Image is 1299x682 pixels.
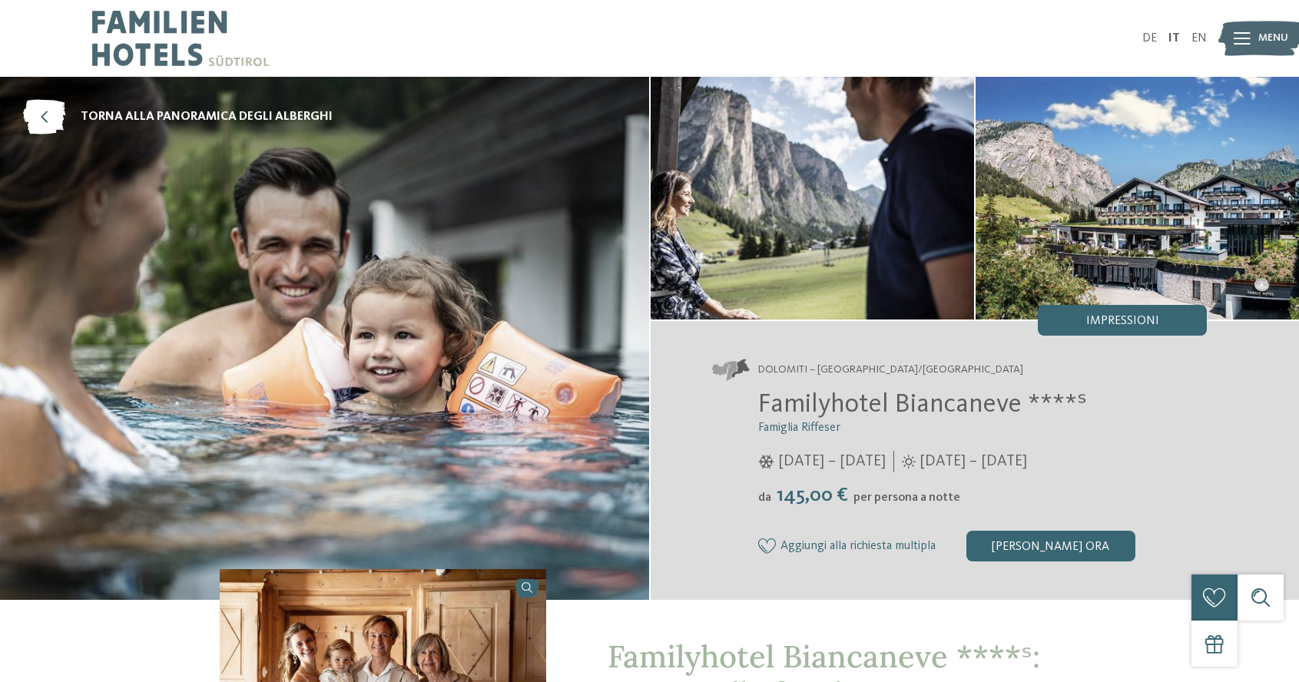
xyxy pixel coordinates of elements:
span: Impressioni [1086,315,1159,327]
span: [DATE] – [DATE] [920,451,1027,472]
span: Familyhotel Biancaneve ****ˢ [758,391,1087,418]
span: [DATE] – [DATE] [778,451,886,472]
span: torna alla panoramica degli alberghi [81,108,333,125]
span: Menu [1258,31,1288,46]
span: per persona a notte [853,492,960,504]
img: Il nostro family hotel a Selva: una vacanza da favola [651,77,974,319]
span: Aggiungi alla richiesta multipla [780,540,936,554]
span: da [758,492,771,504]
img: Il nostro family hotel a Selva: una vacanza da favola [976,77,1299,319]
a: EN [1191,32,1207,45]
i: Orari d'apertura estate [902,455,916,468]
span: Famiglia Riffeser [758,422,840,434]
a: DE [1142,32,1157,45]
span: Dolomiti – [GEOGRAPHIC_DATA]/[GEOGRAPHIC_DATA] [758,363,1023,378]
span: 145,00 € [773,485,852,505]
a: torna alla panoramica degli alberghi [23,100,333,134]
a: IT [1168,32,1180,45]
i: Orari d'apertura inverno [758,455,774,468]
div: [PERSON_NAME] ora [966,531,1135,561]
